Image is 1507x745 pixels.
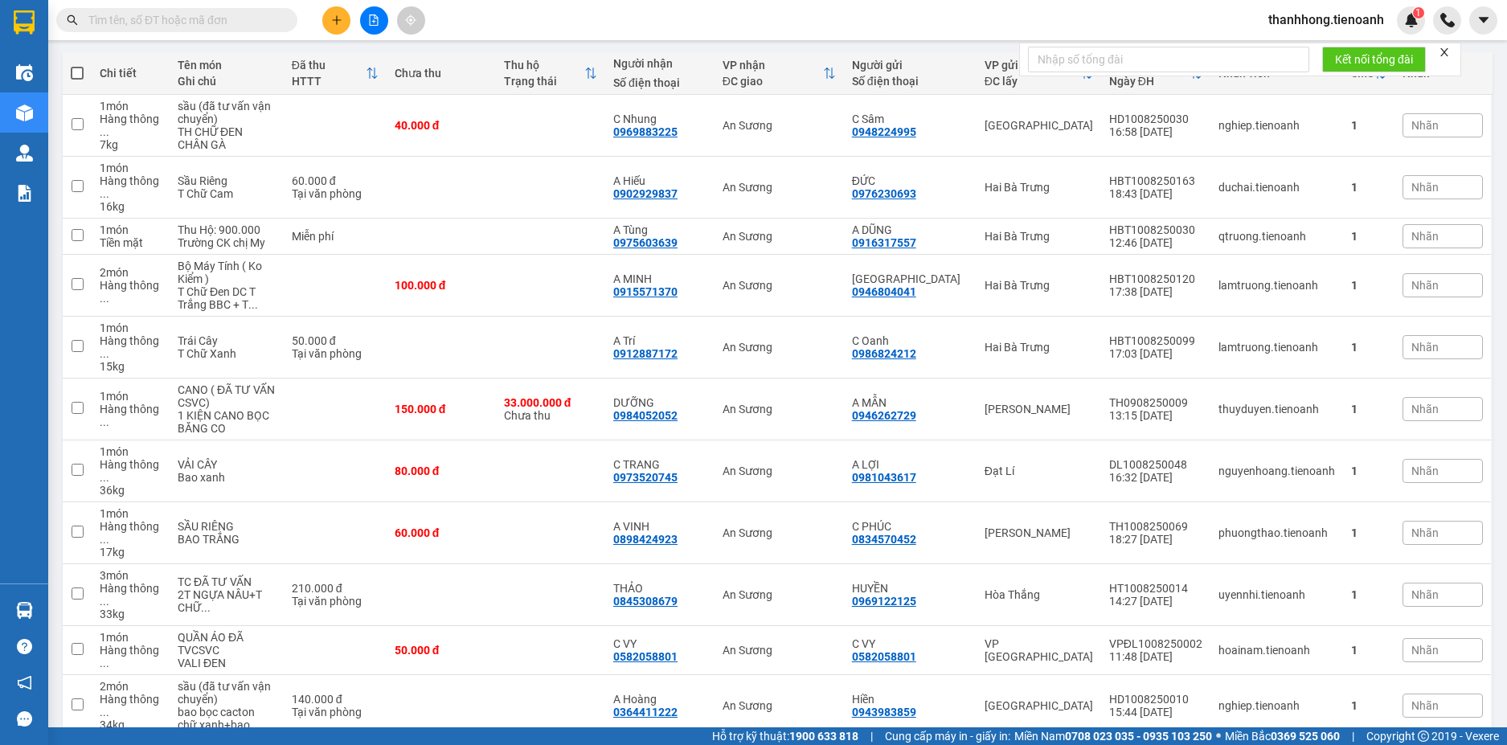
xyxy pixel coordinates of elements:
[1218,119,1335,132] div: nghiep.tienoanh
[852,113,968,125] div: C Sâm
[17,675,32,690] span: notification
[1109,471,1202,484] div: 16:32 [DATE]
[852,706,916,718] div: 0943983859
[178,706,276,731] div: bao bọc cacton chữ xanh+bao bọc cacton trơn
[723,279,836,292] div: An Sương
[613,236,678,249] div: 0975603639
[613,533,678,546] div: 0898424923
[1109,347,1202,360] div: 17:03 [DATE]
[712,727,858,745] span: Hỗ trợ kỹ thuật:
[1218,699,1335,712] div: nghiep.tienoanh
[16,64,33,81] img: warehouse-icon
[715,52,844,95] th: Toggle SortBy
[613,471,678,484] div: 0973520745
[985,75,1080,88] div: ĐC lấy
[723,403,836,415] div: An Sương
[1255,10,1397,30] span: thanhhong.tienoanh
[1218,644,1335,657] div: hoainam.tienoanh
[100,569,162,582] div: 3 món
[292,693,379,706] div: 140.000 đ
[16,145,33,162] img: warehouse-icon
[292,595,379,608] div: Tại văn phòng
[852,595,916,608] div: 0969122125
[395,526,488,539] div: 60.000 đ
[985,279,1093,292] div: Hai Bà Trưng
[852,285,916,298] div: 0946804041
[100,334,162,360] div: Hàng thông thường
[100,507,162,520] div: 1 món
[1271,730,1340,743] strong: 0369 525 060
[852,125,916,138] div: 0948224995
[723,119,836,132] div: An Sương
[1014,727,1212,745] span: Miền Nam
[977,52,1101,95] th: Toggle SortBy
[852,582,968,595] div: HUYỀN
[100,113,162,138] div: Hàng thông thường
[985,637,1093,663] div: VP [GEOGRAPHIC_DATA]
[248,298,258,311] span: ...
[789,730,858,743] strong: 1900 633 818
[1411,119,1439,132] span: Nhãn
[100,200,162,213] div: 16 kg
[178,471,276,484] div: Bao xanh
[178,260,276,285] div: Bộ Máy Tính ( Ko Kiểm )
[100,279,162,305] div: Hàng thông thường
[852,236,916,249] div: 0916317557
[100,187,109,200] span: ...
[1351,181,1386,194] div: 1
[1335,51,1413,68] span: Kết nối tổng đài
[1351,644,1386,657] div: 1
[1418,731,1429,742] span: copyright
[100,162,162,174] div: 1 món
[100,138,162,151] div: 7 kg
[985,588,1093,601] div: Hòa Thắng
[250,718,260,731] span: ...
[88,11,278,29] input: Tìm tên, số ĐT hoặc mã đơn
[1411,279,1439,292] span: Nhãn
[1411,699,1439,712] span: Nhãn
[852,637,968,650] div: C VY
[16,602,33,619] img: warehouse-icon
[613,57,706,70] div: Người nhận
[100,445,162,458] div: 1 món
[100,458,162,484] div: Hàng thông thường
[100,706,109,718] span: ...
[1351,699,1386,712] div: 1
[1351,279,1386,292] div: 1
[178,236,276,249] div: Trường CK chị My
[1109,520,1202,533] div: TH1008250069
[1440,13,1455,27] img: phone-icon
[985,59,1080,72] div: VP gửi
[292,187,379,200] div: Tại văn phòng
[1411,403,1439,415] span: Nhãn
[1109,236,1202,249] div: 12:46 [DATE]
[1351,230,1386,243] div: 1
[17,711,32,727] span: message
[1028,47,1309,72] input: Nhập số tổng đài
[1225,727,1340,745] span: Miền Bắc
[1351,526,1386,539] div: 1
[852,650,916,663] div: 0582058801
[1109,595,1202,608] div: 14:27 [DATE]
[178,458,276,471] div: VẢI CÂY
[178,680,276,706] div: sầu (đã tư vấn vận chuyển)
[1218,588,1335,601] div: uyennhi.tienoanh
[723,75,823,88] div: ĐC giao
[870,727,873,745] span: |
[852,223,968,236] div: A DŨNG
[852,75,968,88] div: Số điện thoại
[852,334,968,347] div: C Oanh
[100,582,162,608] div: Hàng thông thường
[360,6,388,35] button: file-add
[100,520,162,546] div: Hàng thông thường
[1218,181,1335,194] div: duchai.tienoanh
[178,285,276,311] div: T Chữ Đen DC T Trắng BBC + T Dẹp DC BBC
[16,185,33,202] img: solution-icon
[17,639,32,654] span: question-circle
[292,75,366,88] div: HTTT
[178,174,276,187] div: Sầu Riêng
[613,637,706,650] div: C VY
[1218,230,1335,243] div: qtruong.tienoanh
[1476,13,1491,27] span: caret-down
[395,403,488,415] div: 150.000 đ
